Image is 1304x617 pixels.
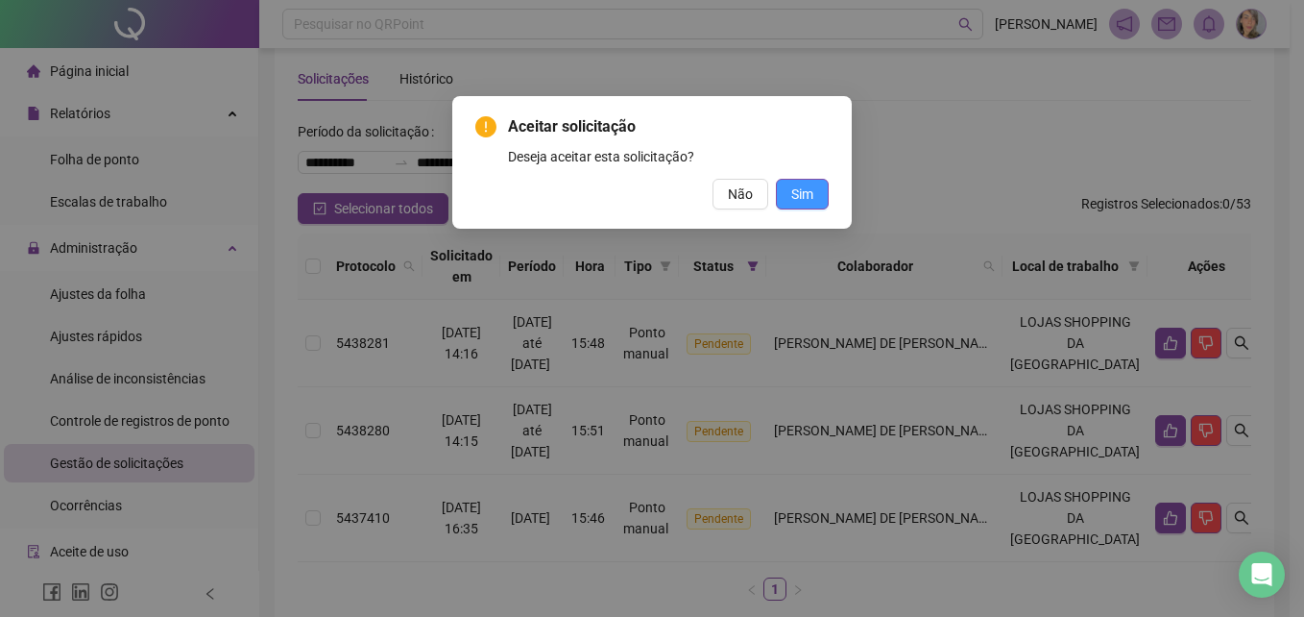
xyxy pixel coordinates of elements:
span: exclamation-circle [475,116,496,137]
button: Sim [776,179,829,210]
div: Open Intercom Messenger [1239,552,1285,598]
span: Sim [791,184,813,205]
span: Aceitar solicitação [508,115,829,138]
div: Deseja aceitar esta solicitação? [508,146,829,167]
span: Não [728,184,753,205]
button: Não [712,179,768,210]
